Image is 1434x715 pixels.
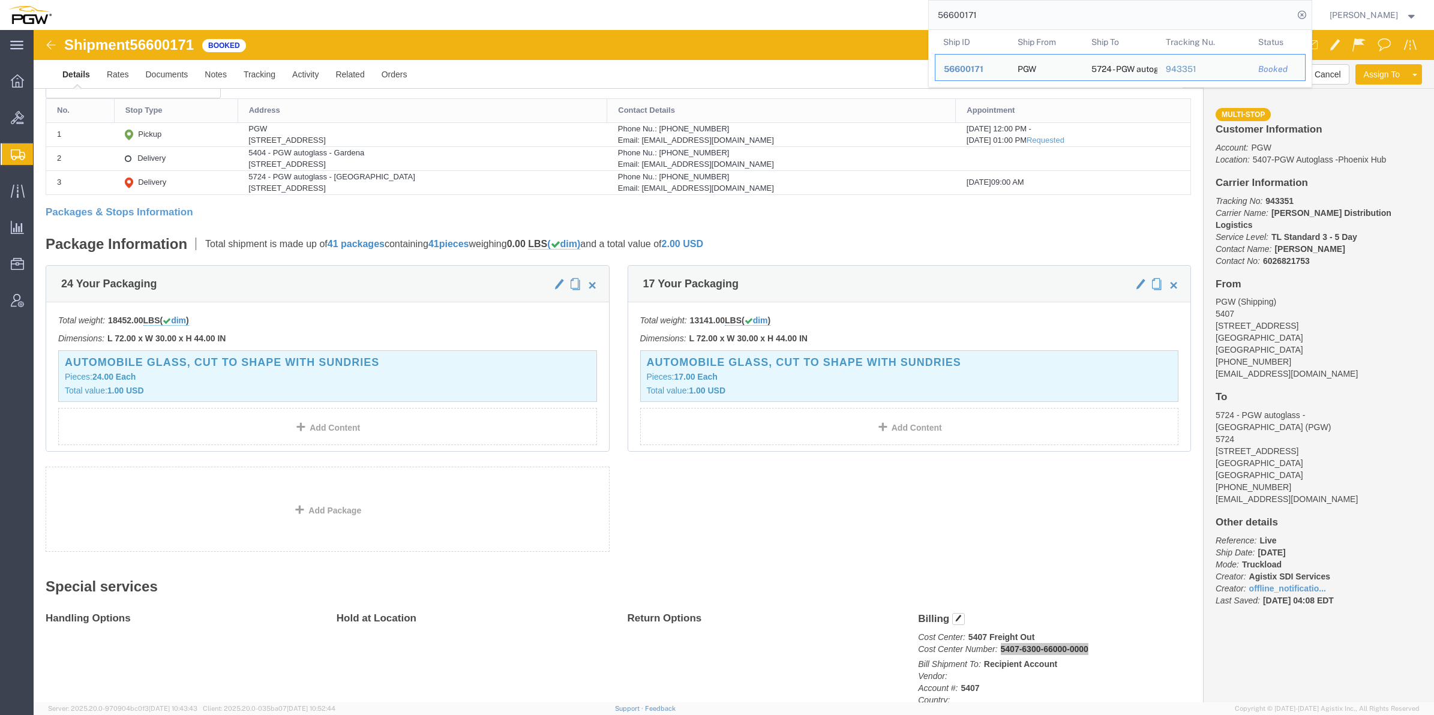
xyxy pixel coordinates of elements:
table: Search Results [935,30,1312,87]
th: Ship To [1083,30,1157,54]
div: 56600171 [944,63,1001,76]
button: [PERSON_NAME] [1329,8,1418,22]
th: Tracking Nu. [1157,30,1250,54]
span: Client: 2025.20.0-035ba07 [203,705,335,712]
span: Copyright © [DATE]-[DATE] Agistix Inc., All Rights Reserved [1235,704,1420,714]
span: 56600171 [944,64,983,74]
span: Ksenia Gushchina-Kerecz [1330,8,1398,22]
a: Support [615,705,645,712]
span: Server: 2025.20.0-970904bc0f3 [48,705,197,712]
a: Feedback [645,705,676,712]
div: Booked [1258,63,1297,76]
span: [DATE] 10:52:44 [287,705,335,712]
img: logo [8,6,52,24]
iframe: FS Legacy Container [34,30,1434,702]
input: Search for shipment number, reference number [929,1,1294,29]
span: [DATE] 10:43:43 [149,705,197,712]
th: Status [1250,30,1306,54]
div: 943351 [1165,63,1241,76]
th: Ship From [1009,30,1083,54]
th: Ship ID [935,30,1009,54]
div: 5724 - PGW autoglass - Ventura [1091,55,1149,80]
div: PGW [1017,55,1036,80]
